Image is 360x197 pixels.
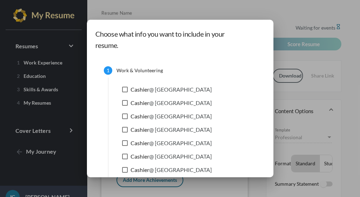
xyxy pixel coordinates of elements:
span: Cashier [131,139,212,147]
span: Cashier [131,166,212,174]
span: @ [GEOGRAPHIC_DATA] [149,99,212,106]
span: @ [GEOGRAPHIC_DATA] [149,166,212,173]
span: Cashier [131,112,212,121]
span: 1 [107,67,109,73]
span: Cashier [131,99,212,107]
span: @ [GEOGRAPHIC_DATA] [149,126,212,133]
span: Cashier [131,85,212,94]
div: Work & Volunteering [116,67,163,74]
span: @ [GEOGRAPHIC_DATA] [149,113,212,119]
span: Cashier [131,152,212,161]
h1: Choose what info you want to include in your resume. [95,28,239,51]
span: Cashier [131,125,212,134]
span: @ [GEOGRAPHIC_DATA] [149,140,212,146]
span: @ [GEOGRAPHIC_DATA] [149,86,212,93]
span: @ [GEOGRAPHIC_DATA] [149,153,212,160]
